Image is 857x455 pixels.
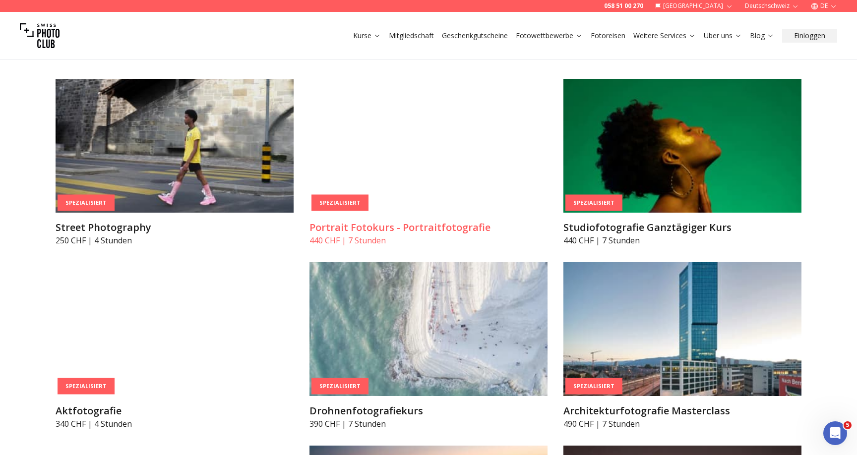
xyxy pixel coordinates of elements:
div: Spezialisiert [311,195,368,211]
a: AktfotografieSpezialisiertAktfotografie340 CHF | 4 Stunden [56,262,294,430]
h3: Studiofotografie Ganztägiger Kurs [563,221,801,234]
button: Fotowettbewerbe [512,29,587,43]
button: Einloggen [782,29,837,43]
img: Portrait Fotokurs - Portraitfotografie [309,79,548,213]
div: Spezialisiert [58,195,115,211]
img: Drohnenfotografiekurs [309,262,548,396]
a: Blog [750,31,774,41]
a: Architekturfotografie MasterclassSpezialisiertArchitekturfotografie Masterclass490 CHF | 7 Stunden [563,262,801,430]
img: Swiss photo club [20,16,60,56]
a: Street PhotographySpezialisiertStreet Photography250 CHF | 4 Stunden [56,79,294,246]
h3: Aktfotografie [56,404,294,418]
button: Fotoreisen [587,29,629,43]
a: Weitere Services [633,31,696,41]
a: DrohnenfotografiekursSpezialisiertDrohnenfotografiekurs390 CHF | 7 Stunden [309,262,548,430]
a: Fotowettbewerbe [516,31,583,41]
iframe: Intercom live chat [823,421,847,445]
p: 440 CHF | 7 Stunden [563,234,801,246]
a: Über uns [704,31,742,41]
button: Über uns [700,29,746,43]
p: 250 CHF | 4 Stunden [56,234,294,246]
button: Blog [746,29,778,43]
p: 490 CHF | 7 Stunden [563,418,801,430]
img: Aktfotografie [56,262,294,396]
img: Architekturfotografie Masterclass [563,262,801,396]
p: 340 CHF | 4 Stunden [56,418,294,430]
h3: Drohnenfotografiekurs [309,404,548,418]
button: Geschenkgutscheine [438,29,512,43]
a: Studiofotografie Ganztägiger KursSpezialisiertStudiofotografie Ganztägiger Kurs440 CHF | 7 Stunden [563,79,801,246]
p: 440 CHF | 7 Stunden [309,234,548,246]
h3: Portrait Fotokurs - Portraitfotografie [309,221,548,234]
img: Street Photography [56,79,294,213]
div: Spezialisiert [565,378,622,395]
a: Geschenkgutscheine [442,31,508,41]
div: Spezialisiert [58,378,115,395]
a: Mitgliedschaft [389,31,434,41]
div: Spezialisiert [565,195,622,211]
a: Kurse [353,31,381,41]
button: Mitgliedschaft [385,29,438,43]
button: Weitere Services [629,29,700,43]
h3: Architekturfotografie Masterclass [563,404,801,418]
img: Studiofotografie Ganztägiger Kurs [563,79,801,213]
h3: Street Photography [56,221,294,234]
div: Spezialisiert [311,378,368,395]
a: Fotoreisen [591,31,625,41]
a: 058 51 00 270 [604,2,643,10]
p: 390 CHF | 7 Stunden [309,418,548,430]
button: Kurse [349,29,385,43]
span: 5 [844,421,852,429]
a: Portrait Fotokurs - PortraitfotografieSpezialisiertPortrait Fotokurs - Portraitfotografie440 CHF ... [309,79,548,246]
